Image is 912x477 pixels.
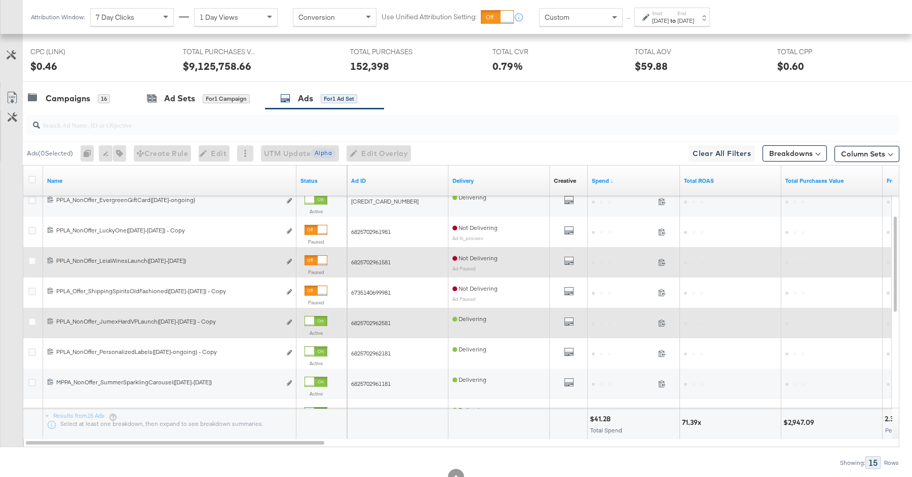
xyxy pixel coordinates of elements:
[305,238,327,245] label: Paused
[300,177,343,185] a: Shows the current state of your Ad.
[545,13,569,22] span: Custom
[452,296,476,302] sub: Ad Paused
[27,149,73,158] div: Ads ( 0 Selected)
[305,330,327,336] label: Active
[305,269,327,275] label: Paused
[40,111,820,131] input: Search Ad Name, ID or Objective
[492,47,568,57] span: TOTAL CVR
[635,59,668,73] div: $59.88
[452,315,486,323] span: Delivering
[652,17,669,25] div: [DATE]
[56,287,281,295] div: PPLA_Offer_ShippingSpiritsOldFashioned([DATE]-[DATE]) - Copy
[30,59,57,73] div: $0.46
[783,418,817,427] div: $2,947.09
[652,10,669,17] label: Start:
[350,47,426,57] span: TOTAL PURCHASES
[624,17,633,21] span: ↑
[164,93,195,104] div: Ad Sets
[81,145,99,162] div: 0
[56,378,281,386] div: MPPA_NonOffer_SummerSparklingCarousel([DATE]-[DATE])
[30,47,106,57] span: CPC (LINK)
[30,14,85,21] div: Attribution Window:
[183,47,259,57] span: TOTAL PURCHASES VALUE
[56,348,281,356] div: PPLA_NonOffer_PersonalizedLabels([DATE]-ongoing) - Copy
[840,459,865,466] div: Showing:
[47,177,292,185] a: Ad Name.
[684,177,777,185] a: Total ROAS
[351,258,391,266] span: 6825702961581
[351,177,444,185] a: Your Ad ID.
[351,319,391,327] span: 6825702962581
[452,376,486,383] span: Delivering
[200,13,238,22] span: 1 Day Views
[763,145,827,162] button: Breakdowns
[98,94,110,103] div: 16
[305,360,327,367] label: Active
[46,93,90,104] div: Campaigns
[351,289,391,296] span: 6735140699981
[885,414,900,424] div: 2.33
[834,146,899,162] button: Column Sets
[452,177,546,185] a: Reflects the ability of your Ad to achieve delivery.
[777,47,853,57] span: TOTAL CPP
[452,265,476,271] sub: Ad Paused
[677,17,694,25] div: [DATE]
[777,59,804,73] div: $0.60
[554,177,576,185] a: Shows the creative associated with your ad.
[492,59,523,73] div: 0.79%
[452,235,483,241] sub: Ad In_process
[305,299,327,306] label: Paused
[56,196,281,204] div: PPLA_NonOffer_EvergreenGiftCard([DATE]-ongoing)
[884,459,899,466] div: Rows
[785,177,879,185] a: Web + Mobile
[351,349,391,357] span: 6825702962181
[452,224,498,231] span: Not Delivering
[689,145,755,162] button: Clear All Filters
[592,177,676,185] a: The total amount spent to date.
[669,17,677,24] strong: to
[305,390,327,397] label: Active
[452,285,498,292] span: Not Delivering
[321,94,357,103] div: for 1 Ad Set
[382,12,477,22] label: Use Unified Attribution Setting:
[590,426,622,434] span: Total Spend
[452,254,498,262] span: Not Delivering
[865,456,881,469] div: 15
[96,13,134,22] span: 7 Day Clicks
[203,94,250,103] div: for 1 Campaign
[350,59,389,73] div: 152,398
[590,414,614,424] div: $41.28
[298,93,313,104] div: Ads
[56,257,281,265] div: PPLA_NonOffer_LeiaWinesLaunch([DATE]-[DATE])
[682,418,704,427] div: 71.39x
[351,197,419,205] span: [CREDIT_CARD_NUMBER]
[351,228,391,235] span: 6825702961981
[183,59,251,73] div: $9,125,758.66
[452,345,486,353] span: Delivering
[56,317,281,326] div: PPLA_NonOffer_JumexHardVPLaunch([DATE]-[DATE]) - Copy
[635,47,711,57] span: TOTAL AOV
[677,10,694,17] label: End:
[298,13,335,22] span: Conversion
[554,177,576,185] div: Creative
[56,226,281,234] div: PPLA_NonOffer_LuckyOne([DATE]-[DATE]) - Copy
[693,147,751,160] span: Clear All Filters
[351,380,391,387] span: 6825702961181
[305,208,327,215] label: Active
